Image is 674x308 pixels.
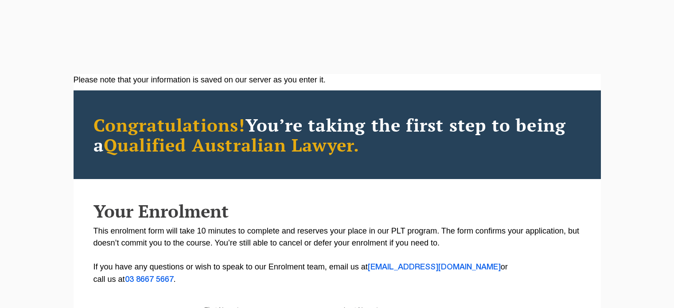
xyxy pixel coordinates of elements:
[104,133,360,156] span: Qualified Australian Lawyer.
[94,201,581,221] h2: Your Enrolment
[94,115,581,155] h2: You’re taking the first step to being a
[368,264,501,271] a: [EMAIL_ADDRESS][DOMAIN_NAME]
[74,74,601,86] div: Please note that your information is saved on our server as you enter it.
[125,276,174,283] a: 03 8667 5667
[94,225,581,286] p: This enrolment form will take 10 minutes to complete and reserves your place in our PLT program. ...
[94,113,245,136] span: Congratulations!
